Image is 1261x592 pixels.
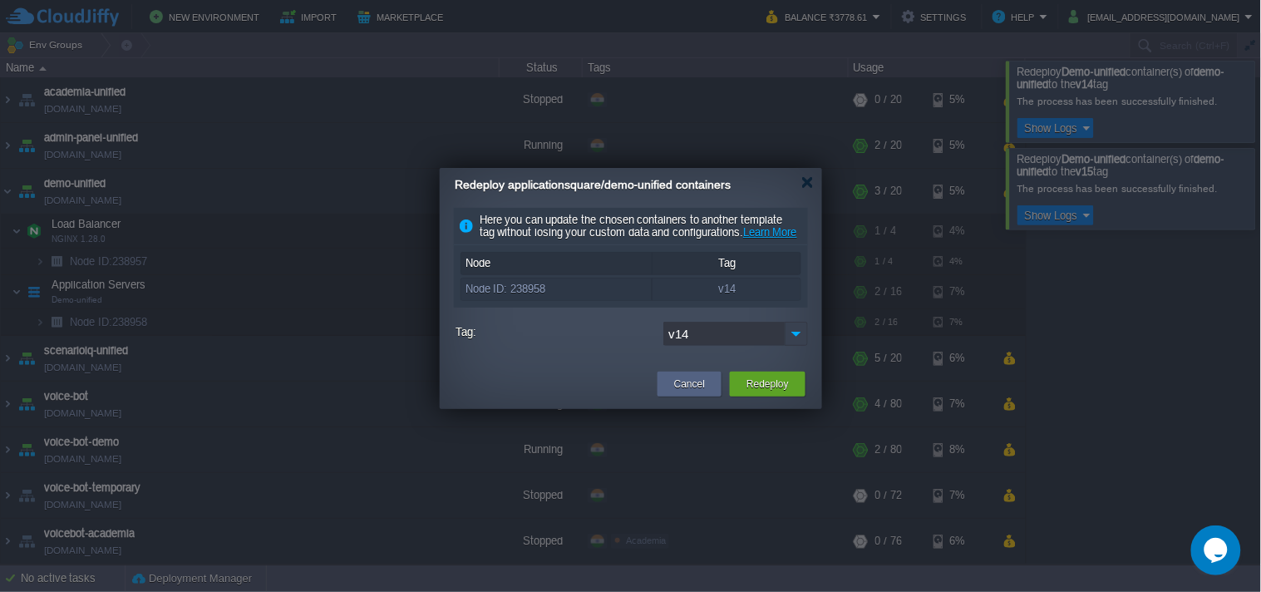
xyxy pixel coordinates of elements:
[461,279,652,300] div: Node ID: 238958
[1191,525,1244,575] iframe: chat widget
[461,253,652,274] div: Node
[653,253,802,274] div: Tag
[455,178,731,191] span: Redeploy applicationsquare/demo-unified containers
[746,376,789,392] button: Redeploy
[743,226,797,239] a: Learn More
[456,322,659,343] label: Tag:
[454,208,808,245] div: Here you can update the chosen containers to another template tag without losing your custom data...
[653,279,802,300] div: v14
[674,376,705,392] button: Cancel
